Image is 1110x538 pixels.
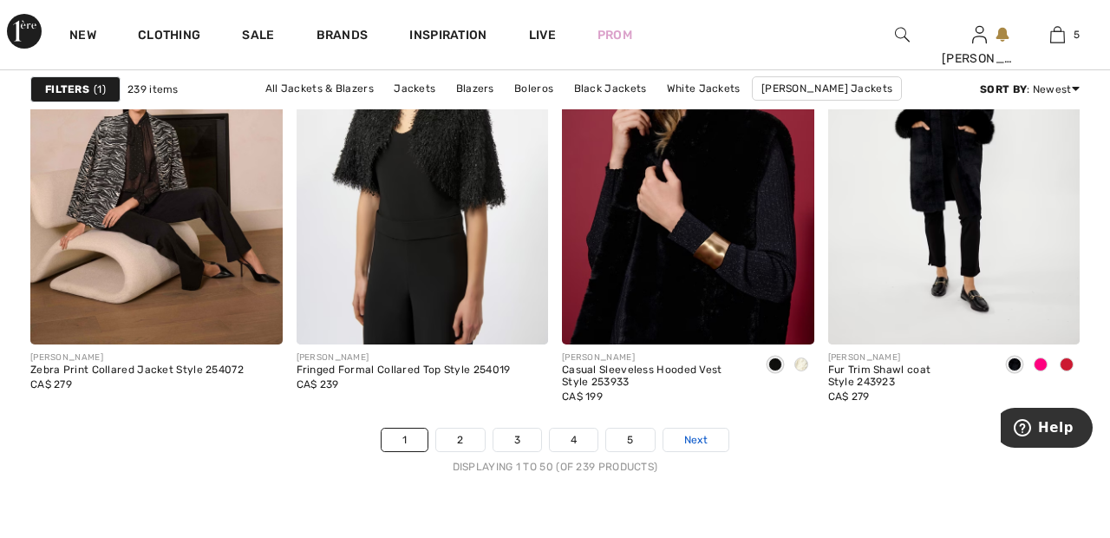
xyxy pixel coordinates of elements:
[1002,351,1028,380] div: Black
[980,83,1027,95] strong: Sort By
[980,82,1080,97] div: : Newest
[242,28,274,46] a: Sale
[972,24,987,45] img: My Info
[1001,408,1093,451] iframe: Opens a widget where you can find more information
[591,101,676,123] a: Blue Jackets
[565,77,656,100] a: Black Jackets
[828,351,989,364] div: [PERSON_NAME]
[597,26,632,44] a: Prom
[684,432,708,448] span: Next
[30,428,1080,475] nav: Page navigation
[382,429,428,451] a: 1
[385,77,444,100] a: Jackets
[297,364,511,377] div: Fringed Formal Collared Top Style 254019
[138,28,200,46] a: Clothing
[7,14,42,49] img: 1ère Avenue
[127,82,179,97] span: 239 items
[562,351,748,364] div: [PERSON_NAME]
[447,77,503,100] a: Blazers
[484,101,588,123] a: [PERSON_NAME]
[436,429,484,451] a: 2
[550,429,597,451] a: 4
[895,24,910,45] img: search the website
[94,82,106,97] span: 1
[297,351,511,364] div: [PERSON_NAME]
[788,351,814,380] div: Vanilla 30
[30,364,244,377] div: Zebra Print Collared Jacket Style 254072
[663,429,728,451] a: Next
[562,390,603,403] span: CA$ 199
[658,77,749,100] a: White Jackets
[297,378,339,390] span: CA$ 239
[1054,351,1080,380] div: Merlot
[30,378,72,390] span: CA$ 279
[562,364,748,389] div: Casual Sleeveless Hooded Vest Style 253933
[30,351,244,364] div: [PERSON_NAME]
[1028,351,1054,380] div: Rose
[942,49,1018,68] div: [PERSON_NAME]
[606,429,654,451] a: 5
[762,351,788,380] div: Black
[1019,24,1095,45] a: 5
[828,390,870,403] span: CA$ 279
[1074,27,1080,43] span: 5
[1050,24,1065,45] img: My Bag
[752,76,902,101] a: [PERSON_NAME] Jackets
[828,364,989,389] div: Fur Trim Shawl coat Style 243923
[257,77,382,100] a: All Jackets & Blazers
[30,459,1080,475] div: Displaying 1 to 50 (of 239 products)
[45,82,89,97] strong: Filters
[317,28,369,46] a: Brands
[529,26,556,44] a: Live
[506,77,562,100] a: Boleros
[409,28,486,46] span: Inspiration
[493,429,541,451] a: 3
[69,28,96,46] a: New
[972,26,987,43] a: Sign In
